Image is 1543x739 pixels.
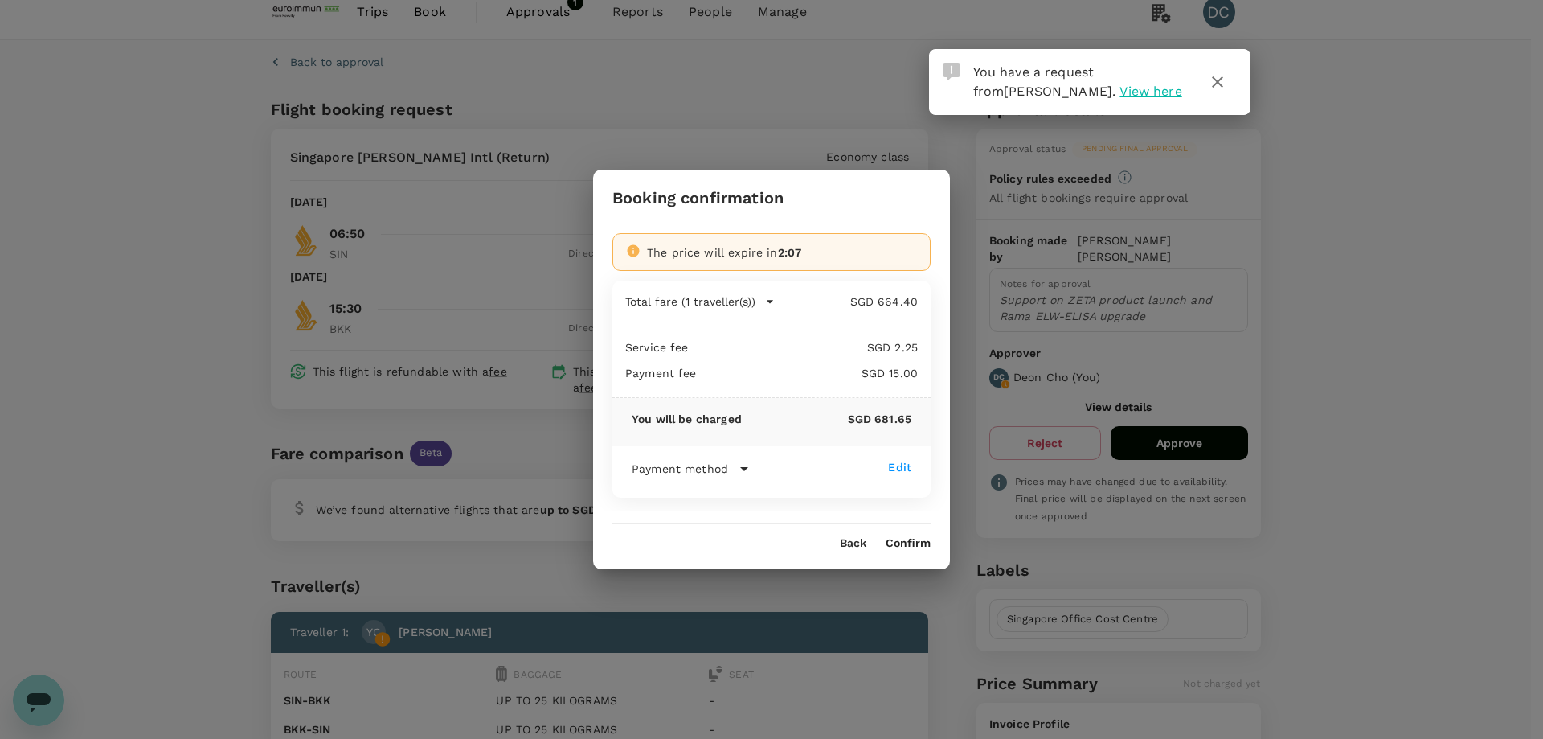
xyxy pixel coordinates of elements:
[625,365,697,381] p: Payment fee
[886,537,931,550] button: Confirm
[625,294,755,310] p: Total fare (1 traveller(s))
[697,365,918,381] p: SGD 15.00
[778,246,802,259] span: 2:07
[775,294,918,310] p: SGD 664.40
[742,411,911,427] p: SGD 681.65
[689,339,918,355] p: SGD 2.25
[625,339,689,355] p: Service fee
[888,459,911,475] div: Edit
[1004,84,1112,99] span: [PERSON_NAME]
[943,63,960,80] img: Approval Request
[632,411,742,427] p: You will be charged
[612,189,784,207] h3: Booking confirmation
[647,244,917,261] div: The price will expire in
[973,64,1116,99] span: You have a request from .
[632,461,728,477] p: Payment method
[840,537,866,550] button: Back
[1119,84,1181,99] span: View here
[625,294,775,310] button: Total fare (1 traveller(s))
